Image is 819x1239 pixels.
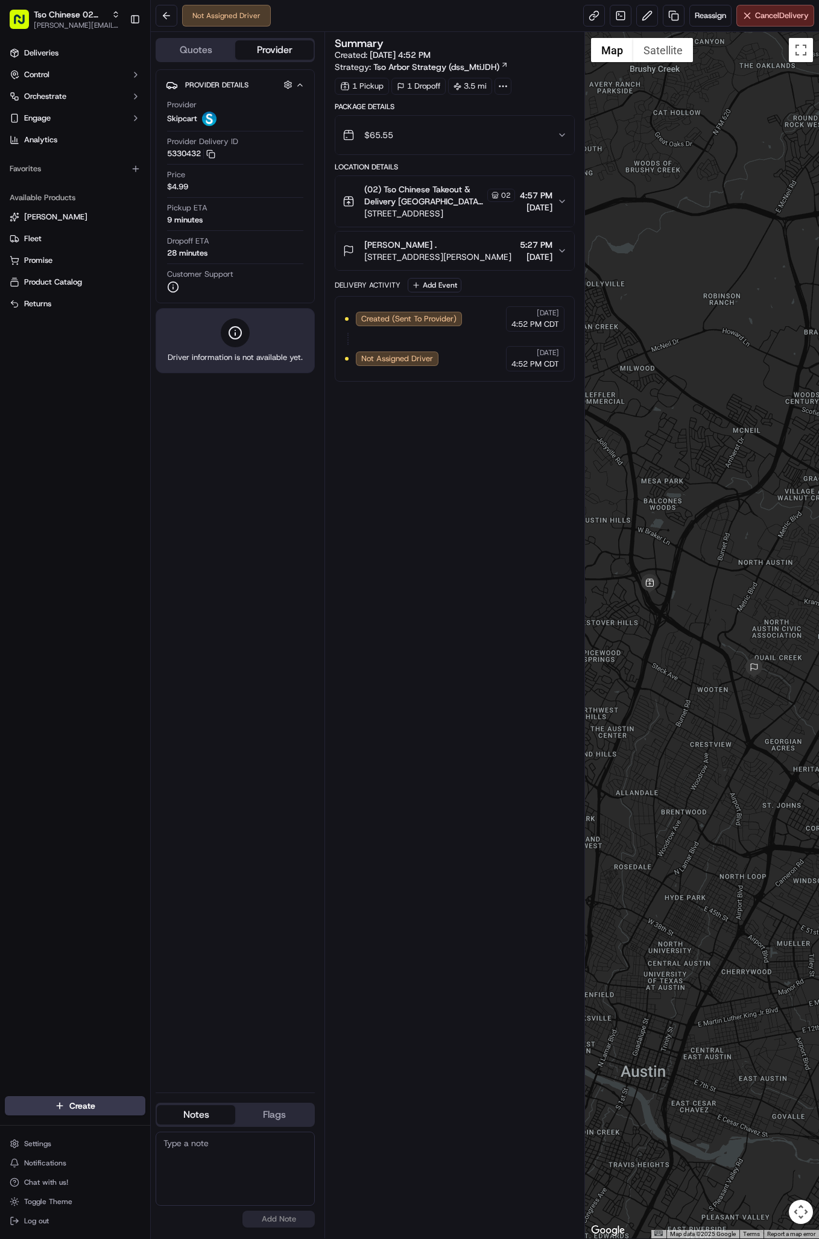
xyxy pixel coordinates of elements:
[511,359,559,370] span: 4:52 PM CDT
[5,43,145,63] a: Deliveries
[335,176,574,227] button: (02) Tso Chinese Takeout & Delivery [GEOGRAPHIC_DATA] [GEOGRAPHIC_DATA] Crossing Manager02[STREET...
[185,80,248,90] span: Provider Details
[34,20,120,30] button: [PERSON_NAME][EMAIL_ADDRESS][DOMAIN_NAME]
[588,1223,628,1238] a: Open this area in Google Maps (opens a new window)
[24,1178,68,1187] span: Chat with us!
[24,1158,66,1168] span: Notifications
[157,40,235,60] button: Quotes
[335,49,431,61] span: Created:
[335,232,574,270] button: [PERSON_NAME] .[STREET_ADDRESS][PERSON_NAME]5:27 PM[DATE]
[537,348,559,358] span: [DATE]
[695,10,726,21] span: Reassign
[743,1231,760,1237] a: Terms (opens in new tab)
[157,1105,235,1124] button: Notes
[167,136,238,147] span: Provider Delivery ID
[24,212,87,222] span: [PERSON_NAME]
[5,207,145,227] button: [PERSON_NAME]
[24,1216,49,1226] span: Log out
[168,352,303,363] span: Driver information is not available yet.
[24,69,49,80] span: Control
[520,239,552,251] span: 5:27 PM
[335,162,575,172] div: Location Details
[391,78,446,95] div: 1 Dropoff
[364,129,393,141] span: $65.55
[755,10,809,21] span: Cancel Delivery
[364,183,485,207] span: (02) Tso Chinese Takeout & Delivery [GEOGRAPHIC_DATA] [GEOGRAPHIC_DATA] Crossing Manager
[10,277,141,288] a: Product Catalog
[5,109,145,128] button: Engage
[591,38,633,62] button: Show street map
[5,87,145,106] button: Orchestrate
[167,269,233,280] span: Customer Support
[5,159,145,178] div: Favorites
[5,1193,145,1210] button: Toggle Theme
[167,113,197,124] span: Skipcart
[789,1200,813,1224] button: Map camera controls
[24,113,51,124] span: Engage
[5,1096,145,1115] button: Create
[167,169,185,180] span: Price
[5,229,145,248] button: Fleet
[10,298,141,309] a: Returns
[24,91,66,102] span: Orchestrate
[24,48,58,58] span: Deliveries
[335,61,508,73] div: Strategy:
[361,353,433,364] span: Not Assigned Driver
[167,181,188,192] span: $4.99
[373,61,499,73] span: Tso Arbor Strategy (dss_MtiJDH)
[167,215,203,225] div: 9 minutes
[736,5,814,27] button: CancelDelivery
[10,212,141,222] a: [PERSON_NAME]
[5,294,145,314] button: Returns
[408,278,461,292] button: Add Event
[448,78,492,95] div: 3.5 mi
[364,251,511,263] span: [STREET_ADDRESS][PERSON_NAME]
[167,99,197,110] span: Provider
[588,1223,628,1238] img: Google
[10,255,141,266] a: Promise
[24,277,82,288] span: Product Catalog
[24,255,52,266] span: Promise
[5,1174,145,1191] button: Chat with us!
[537,308,559,318] span: [DATE]
[235,1105,314,1124] button: Flags
[34,8,107,20] button: Tso Chinese 02 Arbor
[5,188,145,207] div: Available Products
[520,189,552,201] span: 4:57 PM
[520,201,552,213] span: [DATE]
[767,1231,815,1237] a: Report a map error
[10,233,141,244] a: Fleet
[167,236,209,247] span: Dropoff ETA
[5,273,145,292] button: Product Catalog
[335,102,575,112] div: Package Details
[5,5,125,34] button: Tso Chinese 02 Arbor[PERSON_NAME][EMAIL_ADDRESS][DOMAIN_NAME]
[520,251,552,263] span: [DATE]
[202,112,217,126] img: profile_skipcart_partner.png
[654,1231,663,1236] button: Keyboard shortcuts
[511,319,559,330] span: 4:52 PM CDT
[361,314,457,324] span: Created (Sent To Provider)
[24,233,42,244] span: Fleet
[335,280,400,290] div: Delivery Activity
[167,148,215,159] button: 5330432
[5,1135,145,1152] button: Settings
[501,191,511,200] span: 02
[789,38,813,62] button: Toggle fullscreen view
[24,134,57,145] span: Analytics
[364,239,437,251] span: [PERSON_NAME] .
[335,78,389,95] div: 1 Pickup
[5,65,145,84] button: Control
[335,116,574,154] button: $65.55
[24,1139,51,1149] span: Settings
[166,75,305,95] button: Provider Details
[5,1212,145,1229] button: Log out
[335,38,384,49] h3: Summary
[167,248,207,259] div: 28 minutes
[5,130,145,150] a: Analytics
[364,207,515,219] span: [STREET_ADDRESS]
[167,203,207,213] span: Pickup ETA
[69,1100,95,1112] span: Create
[670,1231,736,1237] span: Map data ©2025 Google
[235,40,314,60] button: Provider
